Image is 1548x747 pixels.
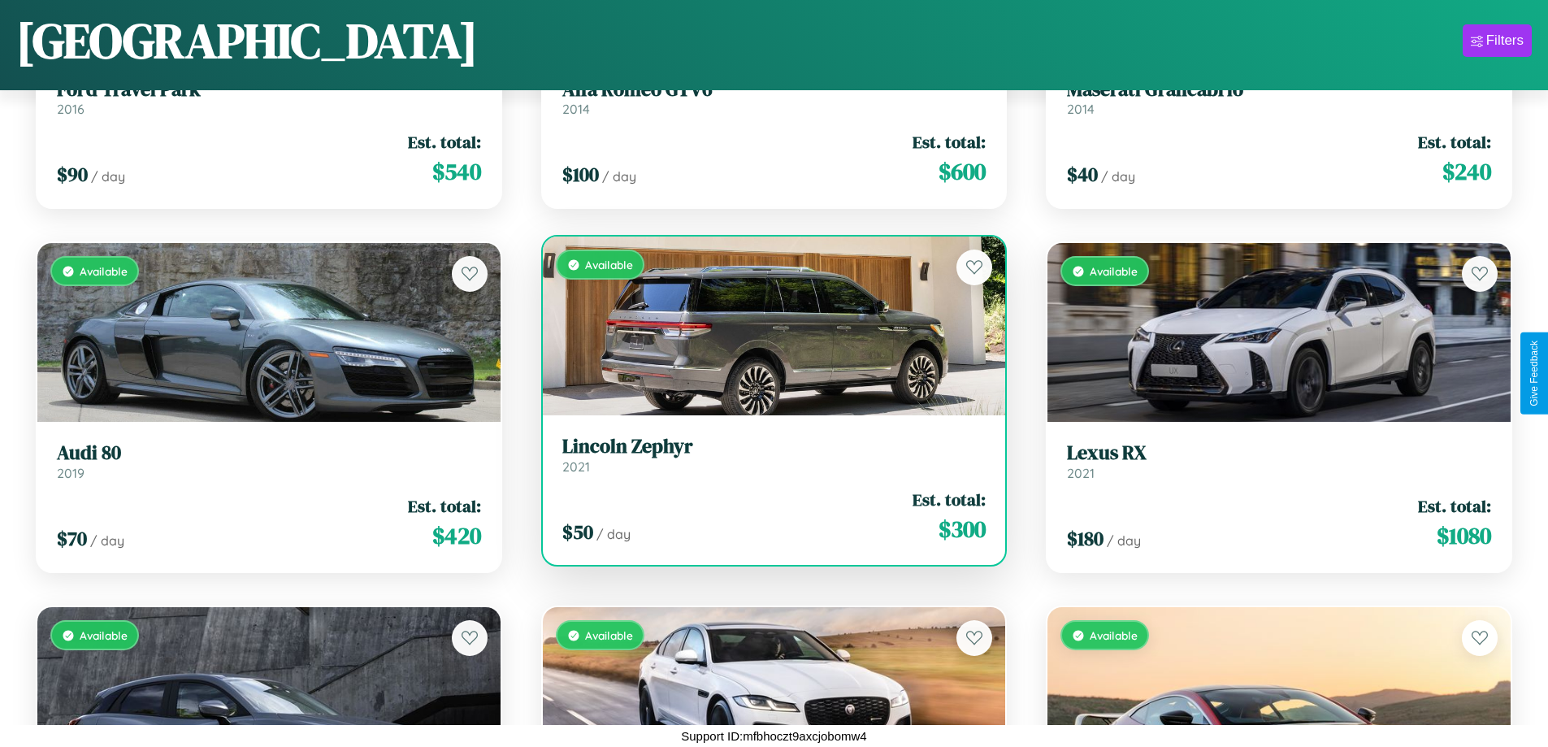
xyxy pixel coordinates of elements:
[562,458,590,475] span: 2021
[596,526,631,542] span: / day
[432,519,481,552] span: $ 420
[57,441,481,481] a: Audi 802019
[80,628,128,642] span: Available
[1528,341,1540,406] div: Give Feedback
[1463,24,1532,57] button: Filters
[1418,130,1491,154] span: Est. total:
[1067,78,1491,118] a: Maserati Grancabrio2014
[1442,155,1491,188] span: $ 240
[562,161,599,188] span: $ 100
[91,168,125,185] span: / day
[1486,33,1524,49] div: Filters
[562,435,986,475] a: Lincoln Zephyr2021
[681,725,866,747] p: Support ID: mfbhoczt9axcjobomw4
[1067,441,1491,481] a: Lexus RX2021
[57,161,88,188] span: $ 90
[1067,441,1491,465] h3: Lexus RX
[562,101,590,117] span: 2014
[1418,494,1491,518] span: Est. total:
[585,628,633,642] span: Available
[90,532,124,549] span: / day
[432,155,481,188] span: $ 540
[1090,628,1138,642] span: Available
[80,264,128,278] span: Available
[1067,465,1095,481] span: 2021
[1101,168,1135,185] span: / day
[562,435,986,458] h3: Lincoln Zephyr
[939,513,986,545] span: $ 300
[1437,519,1491,552] span: $ 1080
[585,258,633,271] span: Available
[57,465,85,481] span: 2019
[1067,161,1098,188] span: $ 40
[562,519,593,545] span: $ 50
[1107,532,1141,549] span: / day
[913,488,986,511] span: Est. total:
[57,78,481,118] a: Ford Travel Park2016
[939,155,986,188] span: $ 600
[57,441,481,465] h3: Audi 80
[57,101,85,117] span: 2016
[562,78,986,118] a: Alfa Romeo GTV62014
[1090,264,1138,278] span: Available
[408,494,481,518] span: Est. total:
[602,168,636,185] span: / day
[408,130,481,154] span: Est. total:
[913,130,986,154] span: Est. total:
[57,525,87,552] span: $ 70
[1067,525,1104,552] span: $ 180
[1067,101,1095,117] span: 2014
[16,7,478,74] h1: [GEOGRAPHIC_DATA]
